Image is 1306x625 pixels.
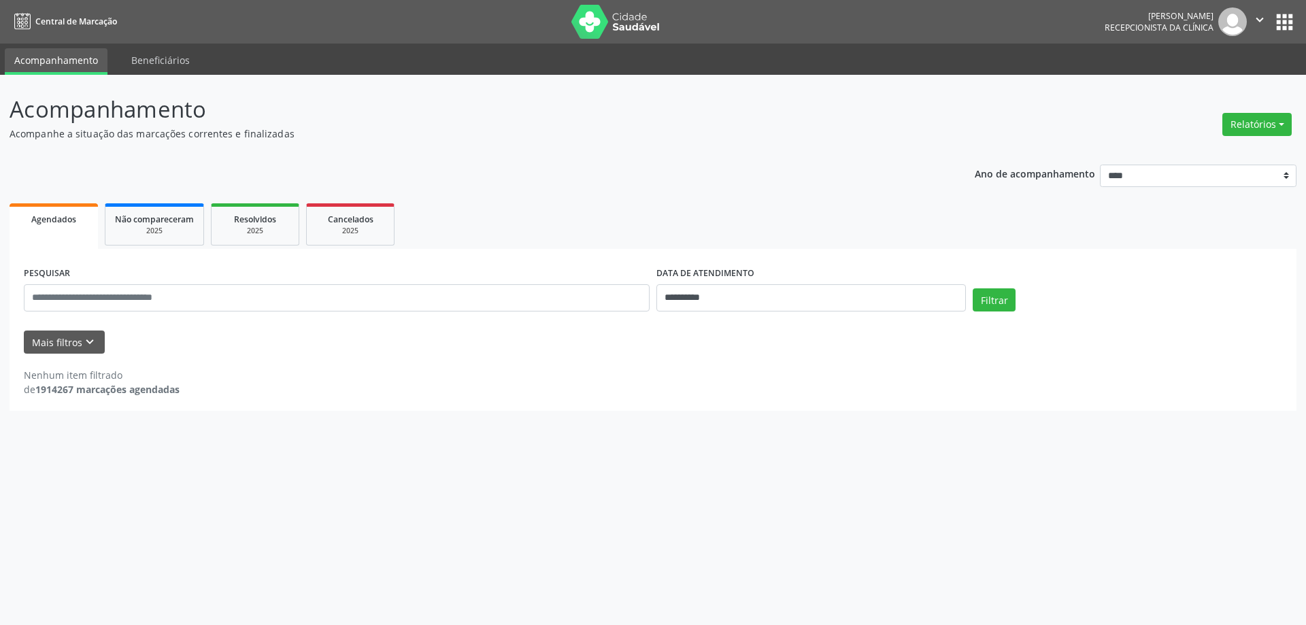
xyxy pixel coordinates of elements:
button: Relatórios [1222,113,1292,136]
button:  [1247,7,1273,36]
span: Agendados [31,214,76,225]
a: Acompanhamento [5,48,107,75]
a: Central de Marcação [10,10,117,33]
div: de [24,382,180,396]
span: Não compareceram [115,214,194,225]
button: Mais filtroskeyboard_arrow_down [24,331,105,354]
i: keyboard_arrow_down [82,335,97,350]
label: PESQUISAR [24,263,70,284]
strong: 1914267 marcações agendadas [35,383,180,396]
button: Filtrar [973,288,1016,311]
label: DATA DE ATENDIMENTO [656,263,754,284]
p: Acompanhe a situação das marcações correntes e finalizadas [10,126,910,141]
span: Cancelados [328,214,373,225]
span: Resolvidos [234,214,276,225]
div: 2025 [115,226,194,236]
div: 2025 [221,226,289,236]
div: Nenhum item filtrado [24,368,180,382]
div: [PERSON_NAME] [1105,10,1213,22]
i:  [1252,12,1267,27]
p: Ano de acompanhamento [975,165,1095,182]
button: apps [1273,10,1296,34]
img: img [1218,7,1247,36]
p: Acompanhamento [10,92,910,126]
div: 2025 [316,226,384,236]
span: Central de Marcação [35,16,117,27]
a: Beneficiários [122,48,199,72]
span: Recepcionista da clínica [1105,22,1213,33]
